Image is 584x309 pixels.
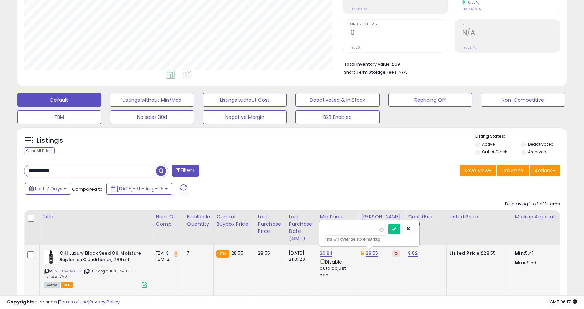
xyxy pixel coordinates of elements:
div: [DATE] 21:31:20 [289,250,311,262]
b: Short Term Storage Fees: [344,69,398,75]
button: Deactivated & In Stock [295,93,379,107]
div: This will override store markup [325,236,414,243]
img: 31UDHKQ2OLL._SL40_.jpg [44,250,58,264]
h5: Listings [37,136,63,145]
a: Privacy Policy [89,299,120,305]
div: Cost (Exc. VAT) [408,213,443,228]
span: All listings currently available for purchase on Amazon [44,282,60,288]
div: 7 [187,250,208,256]
button: Columns [497,165,529,176]
span: [DATE]-31 - Aug-06 [117,185,164,192]
button: Last 7 Days [25,183,71,195]
b: Total Inventory Value: [344,61,391,67]
span: Columns [501,167,523,174]
span: FBA [61,282,73,288]
button: No sales 30d [110,110,194,124]
span: 2025-08-14 06:17 GMT [550,299,577,305]
h2: N/A [462,29,560,38]
li: £69 [344,60,555,68]
small: Prev: N/A [462,45,476,50]
b: Listed Price: [449,250,481,256]
button: FBM [17,110,101,124]
span: Last 7 Days [35,185,62,192]
span: ROI [462,23,560,27]
button: Non-Competitive [481,93,565,107]
small: Prev: 0 [350,45,360,50]
div: Last Purchase Date (GMT) [289,213,314,242]
a: 9.82 [408,250,418,257]
div: Min Price [320,213,355,220]
label: Archived [528,149,546,155]
strong: Copyright [7,299,32,305]
label: Deactivated [528,141,554,147]
div: FBA: 3 [156,250,178,256]
span: Ordered Items [350,23,448,27]
button: Listings without Min/Max [110,93,194,107]
a: B074K4WL33 [58,268,82,274]
button: Negative Margin [203,110,287,124]
button: Filters [172,165,199,177]
div: Clear All Filters [24,147,55,154]
div: £28.55 [449,250,506,256]
div: Displaying 1 to 1 of 1 items [505,201,560,207]
button: Actions [530,165,560,176]
small: Prev: 84.50% [462,7,481,11]
span: 28.55 [231,250,244,256]
div: Current Buybox Price [216,213,252,228]
div: Fulfillable Quantity [187,213,211,228]
button: B2B Enabled [295,110,379,124]
h2: 0 [350,29,448,38]
div: ASIN: [44,250,147,287]
small: Prev: £0.00 [350,7,367,11]
span: | SKU: qogit-11.78-240911---24.88-VA6 [44,268,137,279]
p: 5.41 [515,250,572,256]
div: Last Purchase Price [258,213,283,235]
div: Title [42,213,150,220]
button: Listings without Cost [203,93,287,107]
div: Listed Price [449,213,509,220]
a: 28.55 [366,250,378,257]
a: 26.94 [320,250,332,257]
label: Out of Stock [482,149,507,155]
strong: Max: [515,259,527,266]
button: Repricing Off [388,93,472,107]
button: [DATE]-31 - Aug-06 [106,183,172,195]
div: Num of Comp. [156,213,181,228]
b: CHI Luxury Black Seed Oil, Moisture Replenish Conditioner, 739 ml [60,250,143,265]
label: Active [482,141,495,147]
p: 6.50 [515,260,572,266]
strong: Min: [515,250,525,256]
p: Listing States: [475,133,567,140]
div: seller snap | | [7,299,120,306]
a: Terms of Use [59,299,88,305]
div: Markup Amount [515,213,574,220]
small: FBA [216,250,229,258]
span: Compared to: [72,186,104,193]
div: Disable auto adjust min [320,258,353,278]
span: N/A [399,69,407,75]
div: [PERSON_NAME] [361,213,402,220]
button: Save View [460,165,496,176]
button: Default [17,93,101,107]
div: 28.55 [258,250,280,256]
div: FBM: 2 [156,256,178,262]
